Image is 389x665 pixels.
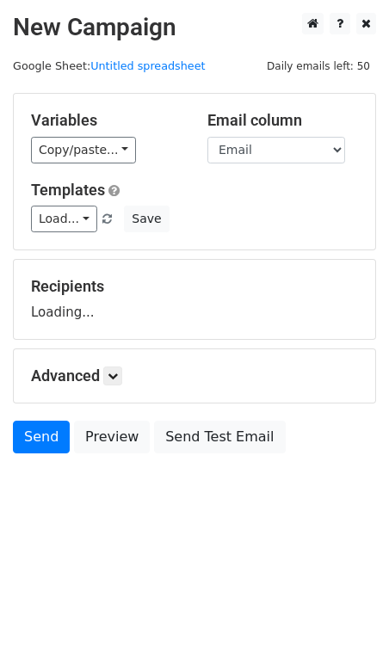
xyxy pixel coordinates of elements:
[13,421,70,453] a: Send
[31,277,358,322] div: Loading...
[31,111,182,130] h5: Variables
[13,13,376,42] h2: New Campaign
[261,59,376,72] a: Daily emails left: 50
[124,206,169,232] button: Save
[31,206,97,232] a: Load...
[261,57,376,76] span: Daily emails left: 50
[31,277,358,296] h5: Recipients
[207,111,358,130] h5: Email column
[154,421,285,453] a: Send Test Email
[31,181,105,199] a: Templates
[74,421,150,453] a: Preview
[90,59,205,72] a: Untitled spreadsheet
[31,366,358,385] h5: Advanced
[31,137,136,163] a: Copy/paste...
[13,59,206,72] small: Google Sheet:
